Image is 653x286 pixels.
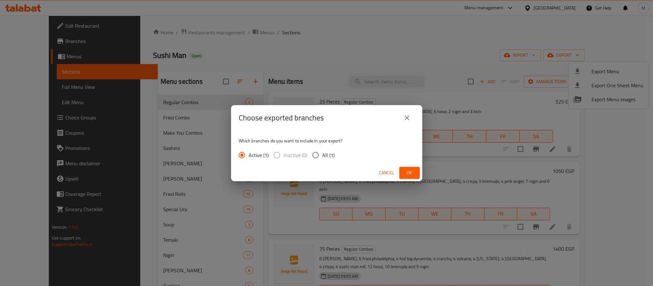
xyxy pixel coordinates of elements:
button: Cancel [376,167,397,179]
p: Which branches do you want to include in your export? [239,138,415,144]
button: Ok [399,167,420,179]
span: All (1) [322,151,335,159]
span: Active (1) [249,151,269,159]
span: Cancel [379,169,394,177]
button: close [399,110,415,125]
span: Inactive (0) [284,151,307,159]
span: Ok [404,169,415,177]
h2: Choose exported branches [239,113,324,123]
